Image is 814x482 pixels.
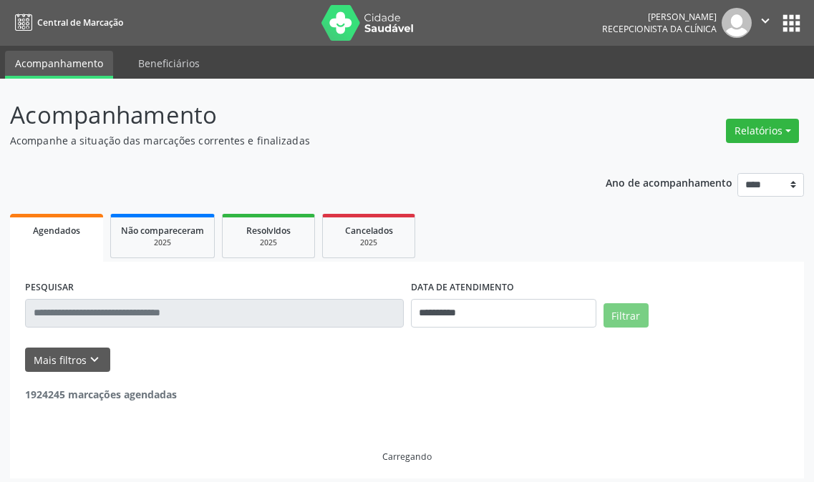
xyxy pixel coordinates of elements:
[121,237,204,248] div: 2025
[233,237,304,248] div: 2025
[10,133,566,148] p: Acompanhe a situação das marcações correntes e finalizadas
[779,11,804,36] button: apps
[87,352,102,368] i: keyboard_arrow_down
[37,16,123,29] span: Central de Marcação
[25,277,74,299] label: PESQUISAR
[602,11,717,23] div: [PERSON_NAME]
[345,225,393,237] span: Cancelados
[411,277,514,299] label: DATA DE ATENDIMENTO
[722,8,752,38] img: img
[606,173,732,191] p: Ano de acompanhamento
[128,51,210,76] a: Beneficiários
[757,13,773,29] i: 
[602,23,717,35] span: Recepcionista da clínica
[25,388,177,401] strong: 1924245 marcações agendadas
[246,225,291,237] span: Resolvidos
[10,97,566,133] p: Acompanhamento
[382,451,432,463] div: Carregando
[333,237,404,248] div: 2025
[25,348,110,373] button: Mais filtroskeyboard_arrow_down
[726,119,799,143] button: Relatórios
[752,8,779,38] button: 
[10,11,123,34] a: Central de Marcação
[121,225,204,237] span: Não compareceram
[33,225,80,237] span: Agendados
[604,303,649,328] button: Filtrar
[5,51,113,79] a: Acompanhamento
